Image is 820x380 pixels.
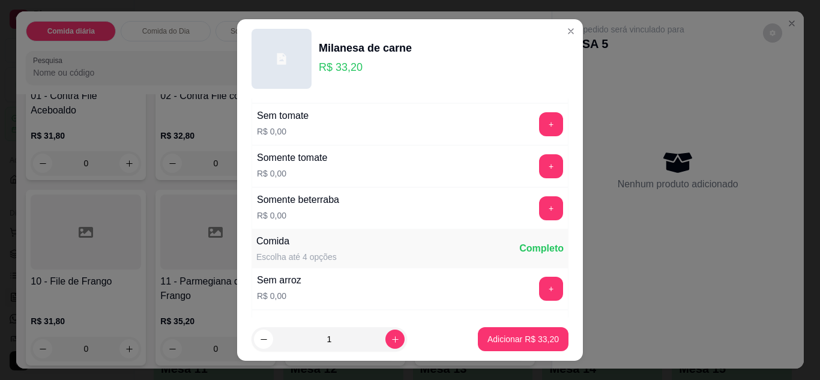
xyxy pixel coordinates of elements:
div: Completo [519,241,564,256]
div: Comida [256,234,337,249]
button: add [539,112,563,136]
div: Escolha até 4 opções [256,251,337,263]
div: Sem tomate [257,109,309,123]
div: Somente beterraba [257,193,339,207]
button: Close [561,22,580,41]
div: Pouco arroz [257,315,309,330]
button: add [539,196,563,220]
p: R$ 0,00 [257,125,309,137]
p: R$ 0,00 [257,210,339,222]
p: Adicionar R$ 33,20 [487,333,559,345]
div: Milanesa de carne [319,40,412,56]
div: Somente tomate [257,151,327,165]
button: add [539,277,563,301]
p: R$ 0,00 [257,290,301,302]
button: add [539,154,563,178]
p: R$ 33,20 [319,59,412,76]
button: decrease-product-quantity [254,330,273,349]
p: R$ 0,00 [257,167,327,179]
div: Sem arroz [257,273,301,288]
button: Adicionar R$ 33,20 [478,327,568,351]
button: increase-product-quantity [385,330,405,349]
